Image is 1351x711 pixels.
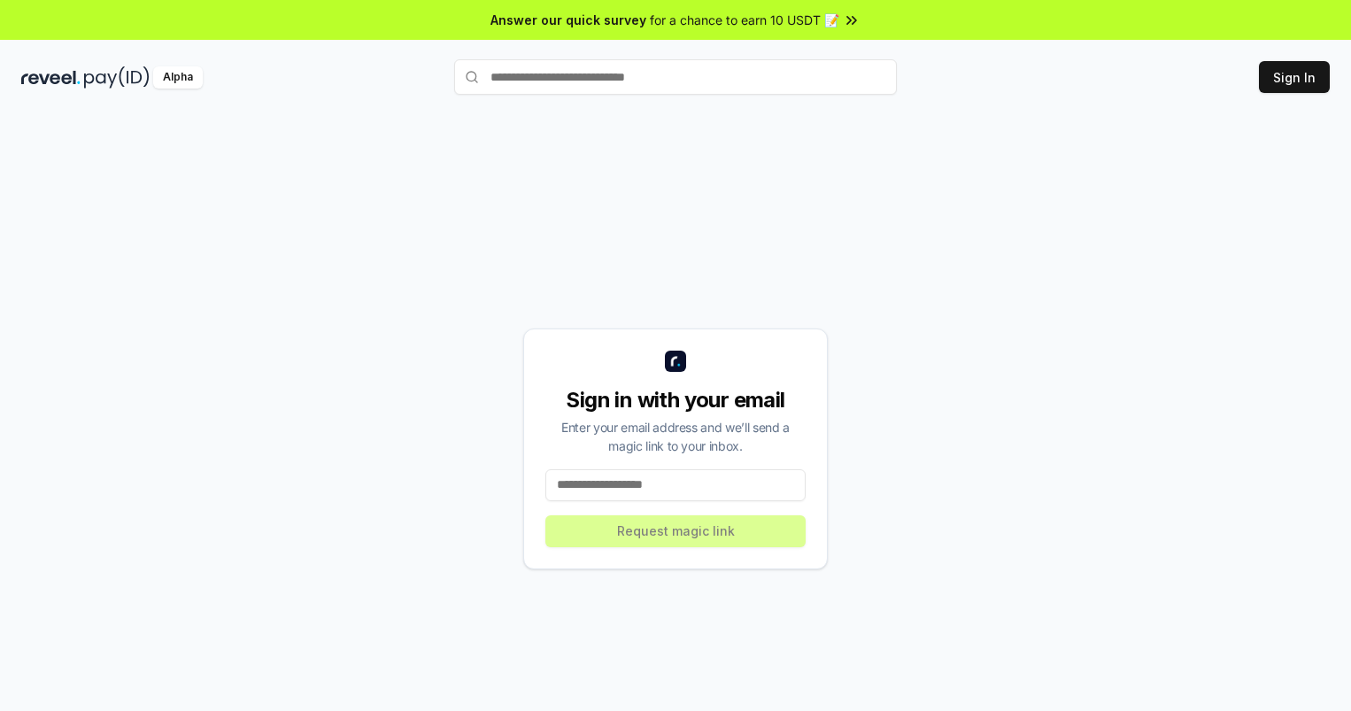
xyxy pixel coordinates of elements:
button: Sign In [1259,61,1330,93]
img: pay_id [84,66,150,89]
img: logo_small [665,351,686,372]
div: Sign in with your email [545,386,806,414]
span: for a chance to earn 10 USDT 📝 [650,11,839,29]
div: Alpha [153,66,203,89]
img: reveel_dark [21,66,81,89]
span: Answer our quick survey [490,11,646,29]
div: Enter your email address and we’ll send a magic link to your inbox. [545,418,806,455]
